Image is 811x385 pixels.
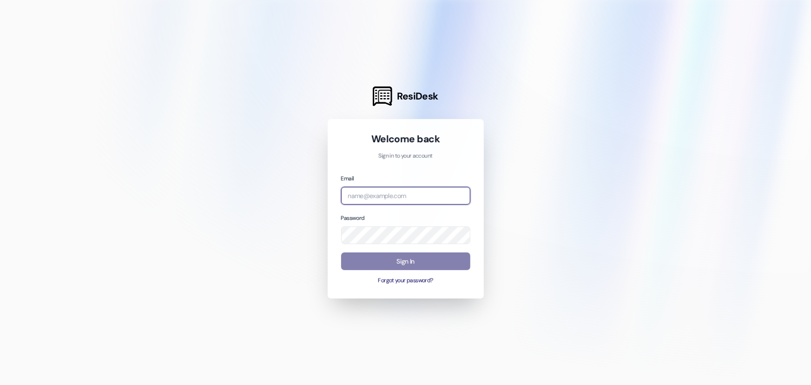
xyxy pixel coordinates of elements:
[341,133,470,146] h1: Welcome back
[341,252,470,271] button: Sign In
[341,277,470,285] button: Forgot your password?
[397,90,438,103] span: ResiDesk
[341,152,470,160] p: Sign in to your account
[341,187,470,205] input: name@example.com
[341,175,354,182] label: Email
[373,86,392,106] img: ResiDesk Logo
[341,214,365,222] label: Password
